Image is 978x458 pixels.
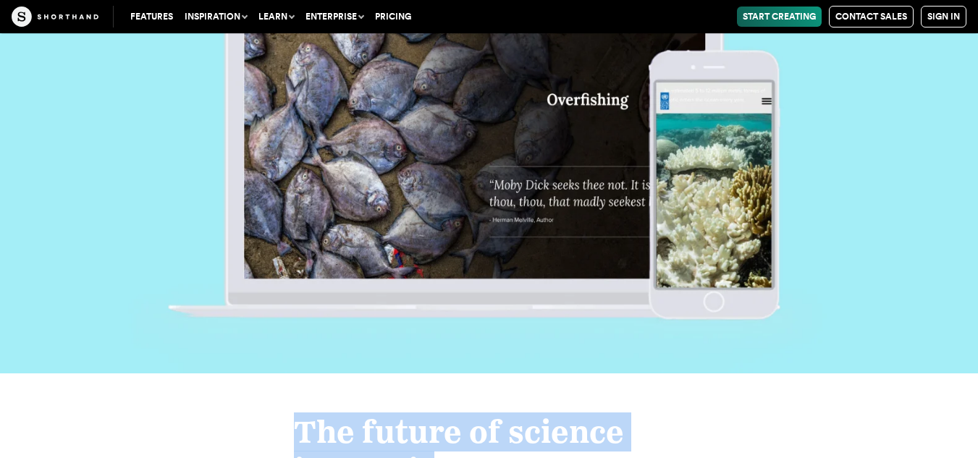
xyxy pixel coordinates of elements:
[369,7,417,27] a: Pricing
[300,7,369,27] button: Enterprise
[179,7,253,27] button: Inspiration
[125,7,179,27] a: Features
[829,6,914,27] a: Contact Sales
[921,6,966,27] a: Sign in
[12,7,98,27] img: The Craft
[253,7,300,27] button: Learn
[737,7,822,27] a: Start Creating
